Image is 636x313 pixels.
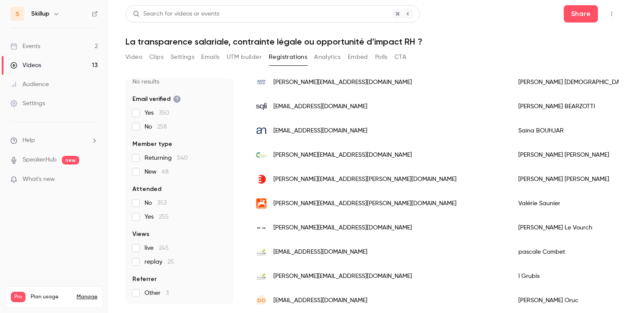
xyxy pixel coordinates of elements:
[159,245,169,251] span: 245
[256,103,267,110] img: sqli.com
[145,213,169,221] span: Yes
[605,7,619,21] button: Top Bar Actions
[31,10,49,18] h6: Skillup
[22,136,35,145] span: Help
[256,150,267,160] img: groupe-coriance.fr
[227,50,262,64] button: UTM builder
[11,292,26,302] span: Pro
[273,175,456,184] span: [PERSON_NAME][EMAIL_ADDRESS][PERSON_NAME][DOMAIN_NAME]
[145,244,169,252] span: live
[10,136,98,145] li: help-dropdown-opener
[273,78,412,87] span: [PERSON_NAME][EMAIL_ADDRESS][DOMAIN_NAME]
[167,259,174,265] span: 25
[132,140,172,148] span: Member type
[62,156,79,165] span: new
[31,294,71,300] span: Plan usage
[157,124,167,130] span: 258
[348,50,368,64] button: Embed
[145,258,174,266] span: replay
[125,50,142,64] button: Video
[256,223,267,233] img: skillup.co
[16,10,19,19] span: S
[256,271,267,281] img: grandlyonhabitat.fr
[257,297,266,304] span: DO
[159,214,169,220] span: 255
[269,50,307,64] button: Registrations
[166,290,169,296] span: 3
[87,176,98,184] iframe: Noticeable Trigger
[273,126,367,136] span: [EMAIL_ADDRESS][DOMAIN_NAME]
[162,169,169,175] span: 68
[145,123,167,131] span: No
[314,50,341,64] button: Analytics
[145,199,167,207] span: No
[10,80,49,89] div: Audience
[256,77,267,87] img: ratp.fr
[125,36,619,47] h1: La transparence salariale, contrainte légale ou opportunité d’impact RH ?
[273,199,456,208] span: [PERSON_NAME][EMAIL_ADDRESS][PERSON_NAME][DOMAIN_NAME]
[145,168,169,176] span: New
[133,10,219,19] div: Search for videos or events
[273,151,412,160] span: [PERSON_NAME][EMAIL_ADDRESS][DOMAIN_NAME]
[375,50,388,64] button: Polls
[157,200,167,206] span: 353
[10,61,41,70] div: Videos
[132,230,149,239] span: Views
[273,296,367,305] span: [EMAIL_ADDRESS][DOMAIN_NAME]
[201,50,219,64] button: Emails
[273,223,412,232] span: [PERSON_NAME][EMAIL_ADDRESS][DOMAIN_NAME]
[177,155,188,161] span: 540
[145,289,169,297] span: Other
[564,5,598,23] button: Share
[159,110,169,116] span: 350
[273,248,367,257] span: [EMAIL_ADDRESS][DOMAIN_NAME]
[77,294,97,300] a: Manage
[22,175,55,184] span: What's new
[132,95,181,103] span: Email verified
[10,42,40,51] div: Events
[10,99,45,108] div: Settings
[132,275,157,284] span: Referrer
[256,247,267,257] img: grandlyonhabitat.fr
[145,109,169,117] span: Yes
[395,50,406,64] button: CTA
[273,272,412,281] span: [PERSON_NAME][EMAIL_ADDRESS][DOMAIN_NAME]
[149,50,164,64] button: Clips
[145,154,188,162] span: Returning
[170,50,194,64] button: Settings
[22,155,57,165] a: SpeakerHub
[273,102,367,111] span: [EMAIL_ADDRESS][DOMAIN_NAME]
[256,126,267,136] img: numansgroupe.com
[132,77,227,86] p: No results
[132,64,227,297] section: facet-groups
[256,198,267,209] img: amazone.fr
[132,185,161,194] span: Attended
[256,174,267,184] img: edenred.com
